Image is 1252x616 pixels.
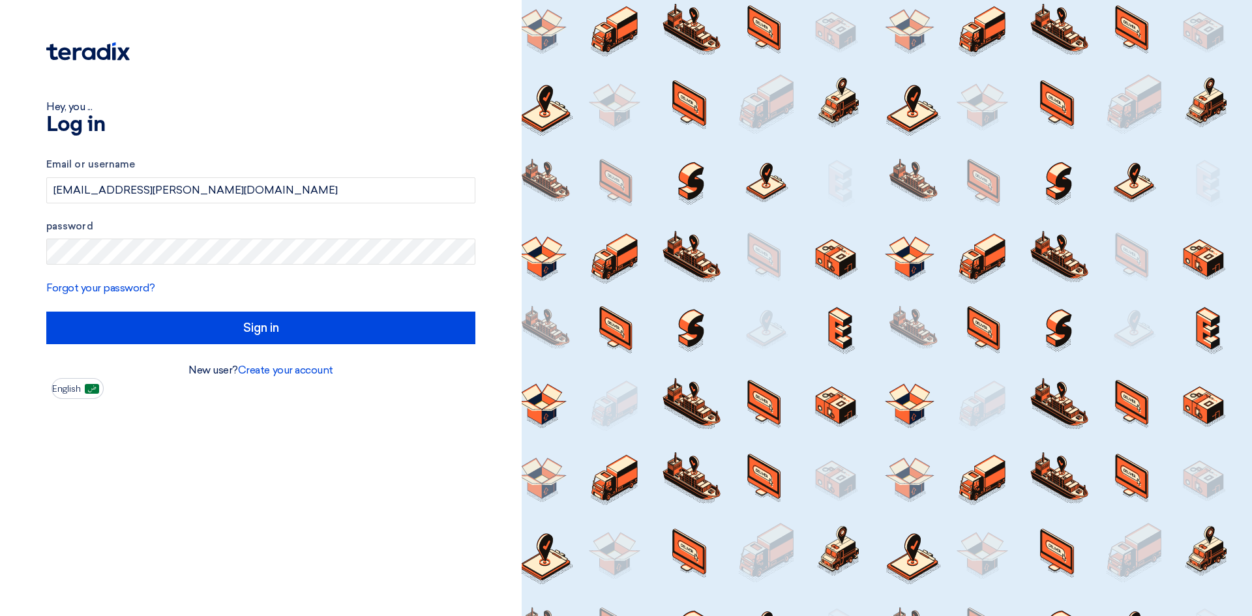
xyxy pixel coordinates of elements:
font: Email or username [46,158,135,170]
input: Sign in [46,312,475,344]
img: Teradix logo [46,42,130,61]
img: ar-AR.png [85,384,99,394]
font: Log in [46,115,105,136]
a: Create your account [238,364,333,376]
font: Hey, you ... [46,100,92,113]
a: Forgot your password? [46,282,155,294]
input: Enter your business email or username [46,177,475,203]
font: English [52,383,81,394]
button: English [52,378,104,399]
font: New user? [188,364,238,376]
font: password [46,220,93,232]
